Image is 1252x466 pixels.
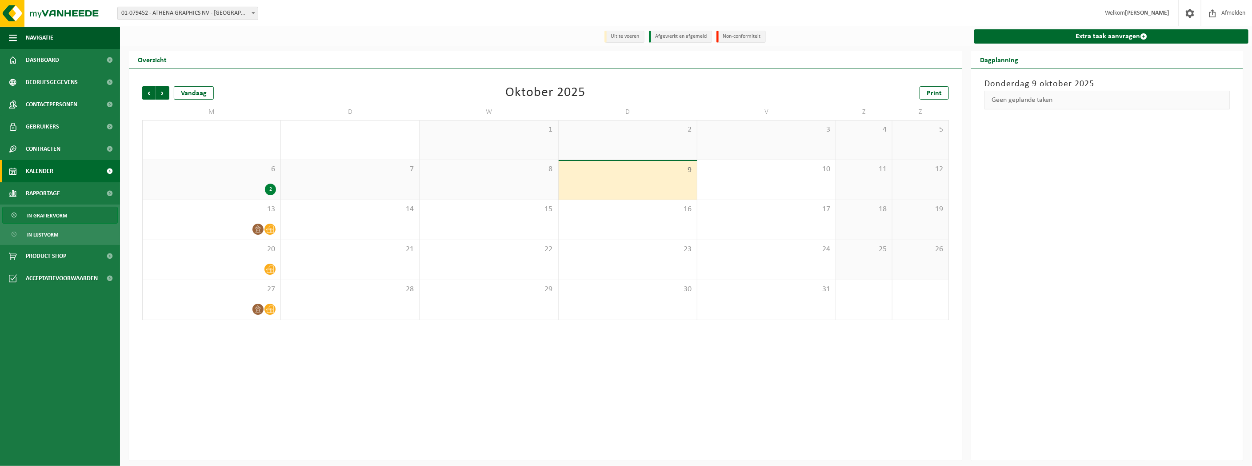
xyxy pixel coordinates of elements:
span: Acceptatievoorwaarden [26,267,98,289]
span: 29 [424,285,553,294]
span: 28 [285,285,415,294]
span: 7 [285,165,415,174]
span: 10 [702,165,831,174]
li: Uit te voeren [604,31,644,43]
span: 19 [897,205,944,214]
span: 17 [702,205,831,214]
span: 1 [424,125,553,135]
span: 25 [840,245,888,254]
span: In grafiekvorm [27,207,67,224]
span: Kalender [26,160,53,182]
div: Vandaag [174,86,214,100]
span: 8 [424,165,553,174]
span: Bedrijfsgegevens [26,71,78,93]
td: W [420,104,558,120]
div: Geen geplande taken [984,91,1230,109]
span: Contactpersonen [26,93,77,116]
span: Dashboard [26,49,59,71]
span: 01-079452 - ATHENA GRAPHICS NV - ROESELARE [118,7,258,20]
h2: Overzicht [129,51,176,68]
span: Product Shop [26,245,66,267]
span: 15 [424,205,553,214]
td: D [559,104,697,120]
span: 3 [702,125,831,135]
span: 5 [897,125,944,135]
span: 14 [285,205,415,214]
span: 18 [840,205,888,214]
h3: Donderdag 9 oktober 2025 [984,77,1230,91]
li: Afgewerkt en afgemeld [649,31,712,43]
td: Z [836,104,892,120]
iframe: chat widget [4,446,148,466]
span: Print [927,90,942,97]
span: 31 [702,285,831,294]
span: 2 [563,125,692,135]
a: In grafiekvorm [2,207,118,224]
span: Contracten [26,138,60,160]
span: 26 [897,245,944,254]
td: Z [892,104,949,120]
span: 9 [563,165,692,175]
span: 01-079452 - ATHENA GRAPHICS NV - ROESELARE [117,7,258,20]
li: Non-conformiteit [716,31,766,43]
td: V [697,104,836,120]
h2: Dagplanning [971,51,1027,68]
span: 4 [840,125,888,135]
span: 11 [840,165,888,174]
span: 21 [285,245,415,254]
span: 23 [563,245,692,254]
td: M [142,104,281,120]
strong: [PERSON_NAME] [1125,10,1169,16]
span: 6 [147,165,276,174]
a: Print [920,86,949,100]
span: Volgende [156,86,169,100]
span: Navigatie [26,27,53,49]
span: Vorige [142,86,156,100]
span: 30 [563,285,692,294]
a: Extra taak aanvragen [974,29,1248,44]
a: In lijstvorm [2,226,118,243]
span: 20 [147,245,276,254]
span: Rapportage [26,182,60,205]
div: Oktober 2025 [506,86,586,100]
span: 24 [702,245,831,254]
span: 27 [147,285,276,294]
span: 13 [147,205,276,214]
span: Gebruikers [26,116,59,138]
td: D [281,104,420,120]
span: 16 [563,205,692,214]
span: 22 [424,245,553,254]
span: 12 [897,165,944,174]
div: 2 [265,184,276,195]
span: In lijstvorm [27,226,58,243]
